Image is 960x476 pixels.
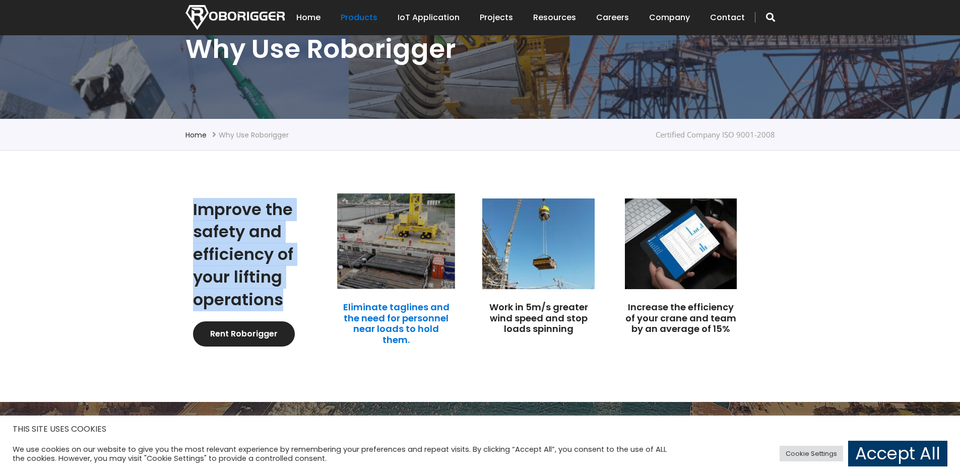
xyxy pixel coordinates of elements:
[185,5,285,30] img: Nortech
[193,321,295,347] a: Rent Roborigger
[533,2,576,33] a: Resources
[296,2,321,33] a: Home
[341,2,377,33] a: Products
[193,198,310,311] h2: Improve the safety and efficiency of your lifting operations
[185,32,775,66] h1: Why use Roborigger
[480,2,513,33] a: Projects
[343,301,450,346] a: Eliminate taglines and the need for personnel near loads to hold them.
[625,301,736,335] a: Increase the efficiency of your crane and team by an average of 15%
[185,130,207,140] a: Home
[780,446,843,461] a: Cookie Settings
[398,2,460,33] a: IoT Application
[489,301,588,335] a: Work in 5m/s greater wind speed and stop loads spinning
[219,129,289,141] li: Why use Roborigger
[13,423,947,436] h5: THIS SITE USES COOKIES
[848,441,947,466] a: Accept All
[656,128,775,142] div: Certified Company ISO 9001-2008
[482,198,594,289] img: Roborigger load control device for crane lifting on Alec's One Zaabeel site
[710,2,745,33] a: Contact
[13,445,667,463] div: We use cookies on our website to give you the most relevant experience by remembering your prefer...
[596,2,629,33] a: Careers
[649,2,690,33] a: Company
